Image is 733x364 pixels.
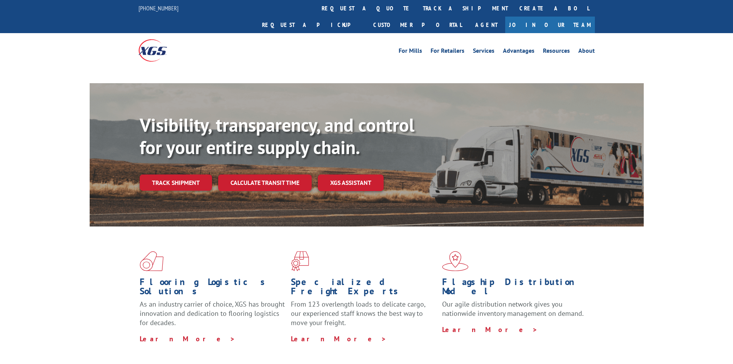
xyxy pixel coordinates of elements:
a: Resources [543,48,570,56]
img: xgs-icon-total-supply-chain-intelligence-red [140,251,164,271]
img: xgs-icon-focused-on-flooring-red [291,251,309,271]
h1: Flagship Distribution Model [442,277,588,300]
a: For Mills [399,48,422,56]
a: About [578,48,595,56]
a: Calculate transit time [218,174,312,191]
a: Join Our Team [505,17,595,33]
p: From 123 overlength loads to delicate cargo, our experienced staff knows the best way to move you... [291,300,436,334]
a: Services [473,48,494,56]
a: Learn More > [291,334,387,343]
a: For Retailers [431,48,464,56]
span: Our agile distribution network gives you nationwide inventory management on demand. [442,300,584,318]
a: XGS ASSISTANT [318,174,384,191]
a: Request a pickup [256,17,367,33]
span: As an industry carrier of choice, XGS has brought innovation and dedication to flooring logistics... [140,300,285,327]
b: Visibility, transparency, and control for your entire supply chain. [140,113,414,159]
a: Track shipment [140,174,212,191]
a: Advantages [503,48,534,56]
a: Customer Portal [367,17,468,33]
img: xgs-icon-flagship-distribution-model-red [442,251,469,271]
h1: Specialized Freight Experts [291,277,436,300]
a: [PHONE_NUMBER] [139,4,179,12]
a: Learn More > [442,325,538,334]
h1: Flooring Logistics Solutions [140,277,285,300]
a: Agent [468,17,505,33]
a: Learn More > [140,334,235,343]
